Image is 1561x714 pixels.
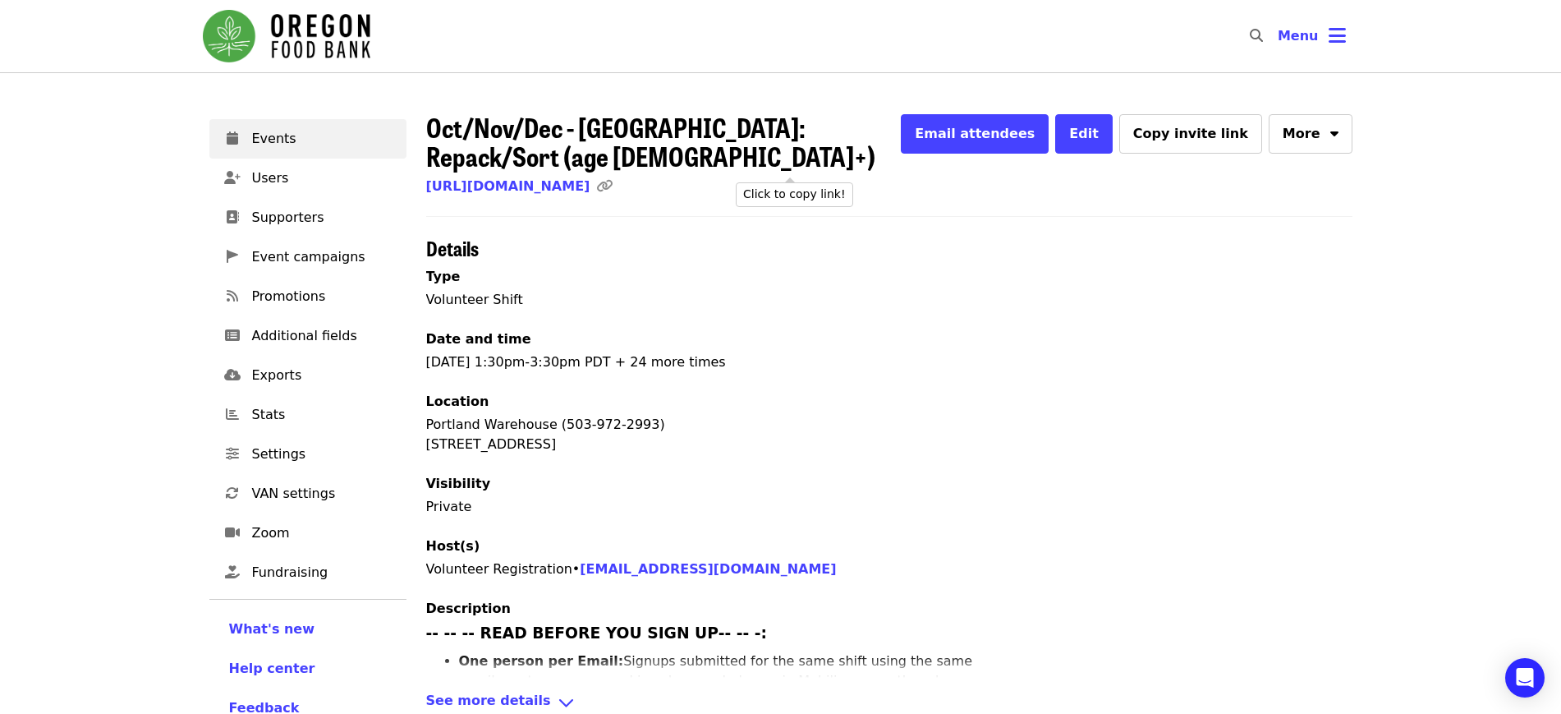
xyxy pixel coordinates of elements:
[426,561,837,577] span: Volunteer Registration •
[1329,24,1346,48] i: bars icon
[915,126,1035,141] span: Email attendees
[227,288,238,304] i: rss icon
[229,620,387,639] a: What's new
[1278,28,1319,44] span: Menu
[209,316,406,356] a: Additional fields
[1273,16,1286,56] input: Search
[426,624,768,642] strong: -- -- -- READ BEFORE YOU SIGN UP-- -- -:
[209,435,406,474] a: Settings
[252,445,393,464] span: Settings
[209,395,406,435] a: Stats
[229,661,315,676] span: Help center
[227,131,238,146] i: calendar icon
[252,563,393,583] span: Fundraising
[252,484,393,504] span: VAN settings
[596,178,613,194] i: link icon
[226,407,239,422] i: chart-bar icon
[225,564,240,580] i: hand-holding-heart icon
[252,247,393,267] span: Event campaigns
[229,659,387,679] a: Help center
[1055,114,1113,154] button: Edit
[209,198,406,237] a: Supporters
[224,367,241,383] i: cloud-download icon
[426,476,491,491] span: Visibility
[426,538,480,554] span: Host(s)
[426,497,1352,517] p: Private
[209,277,406,316] a: Promotions
[459,653,624,669] strong: One person per Email:
[426,233,479,262] span: Details
[426,292,523,307] span: Volunteer Shift
[1330,123,1338,139] i: sort-down icon
[209,237,406,277] a: Event campaigns
[1283,124,1320,144] span: More
[426,601,511,616] span: Description
[224,170,241,186] i: user-plus icon
[226,210,239,225] i: address-book icon
[252,168,393,188] span: Users
[226,486,239,501] i: sync icon
[1269,114,1352,154] button: More
[203,10,370,62] img: Oregon Food Bank - Home
[252,523,393,543] span: Zoom
[229,621,315,637] span: What's new
[580,561,836,577] a: [EMAIL_ADDRESS][DOMAIN_NAME]
[426,415,1352,435] div: Portland Warehouse (503-972-2993)
[227,249,238,265] i: pennant icon
[426,178,590,194] a: [URL][DOMAIN_NAME]
[1133,126,1248,141] span: Copy invite link
[426,108,875,175] span: Oct/Nov/Dec - [GEOGRAPHIC_DATA]: Repack/Sort (age [DEMOGRAPHIC_DATA]+)
[252,129,393,149] span: Events
[1265,16,1359,56] button: Toggle account menu
[426,435,1352,454] div: [STREET_ADDRESS]
[209,553,406,592] a: Fundraising
[736,182,853,207] div: Click to copy link!
[252,405,393,425] span: Stats
[209,356,406,395] a: Exports
[225,525,240,541] i: video icon
[252,326,393,346] span: Additional fields
[1069,126,1099,141] span: Edit
[209,119,406,159] a: Events
[209,474,406,514] a: VAN settings
[426,331,531,347] span: Date and time
[252,287,393,306] span: Promotions
[1505,658,1545,698] div: Open Intercom Messenger
[1119,114,1262,154] button: Copy invite link
[426,394,489,409] span: Location
[225,328,240,343] i: list-alt icon
[1250,28,1263,44] i: search icon
[426,267,1352,678] div: [DATE] 1:30pm-3:30pm PDT + 24 more times
[209,514,406,553] a: Zoom
[209,159,406,198] a: Users
[252,366,393,385] span: Exports
[426,269,461,284] span: Type
[252,208,393,228] span: Supporters
[901,114,1049,154] button: Email attendees
[226,446,239,462] i: sliders-h icon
